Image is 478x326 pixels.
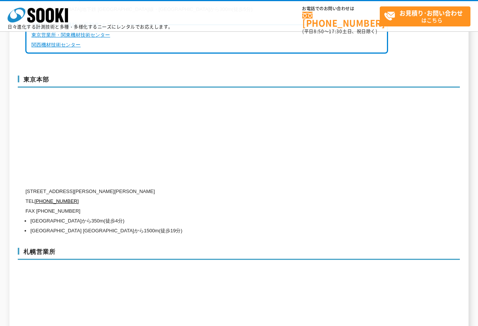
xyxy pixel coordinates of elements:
[329,28,342,35] span: 17:30
[302,12,380,27] a: [PHONE_NUMBER]
[314,28,324,35] span: 8:50
[8,25,173,29] p: 日々進化する計測技術と多種・多様化するニーズにレンタルでお応えします。
[302,28,377,35] span: (平日 ～ 土日、祝日除く)
[380,6,470,26] a: お見積り･お問い合わせはこちら
[30,226,388,236] li: [GEOGRAPHIC_DATA] [GEOGRAPHIC_DATA]から1500m(徒歩19分)
[25,196,388,206] p: TEL
[302,6,380,11] span: お電話でのお問い合わせは
[384,7,470,26] span: はこちら
[25,206,388,216] p: FAX [PHONE_NUMBER]
[399,8,463,17] strong: お見積り･お問い合わせ
[25,187,388,196] p: [STREET_ADDRESS][PERSON_NAME][PERSON_NAME]
[31,42,80,48] a: 関西機材技術センター
[18,248,460,260] h3: 札幌営業所
[18,76,460,88] h3: 東京本部
[31,32,110,38] a: 東京営業所・関東機材技術センター
[34,198,79,204] a: [PHONE_NUMBER]
[30,216,388,226] li: [GEOGRAPHIC_DATA]から350m(徒歩4分)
